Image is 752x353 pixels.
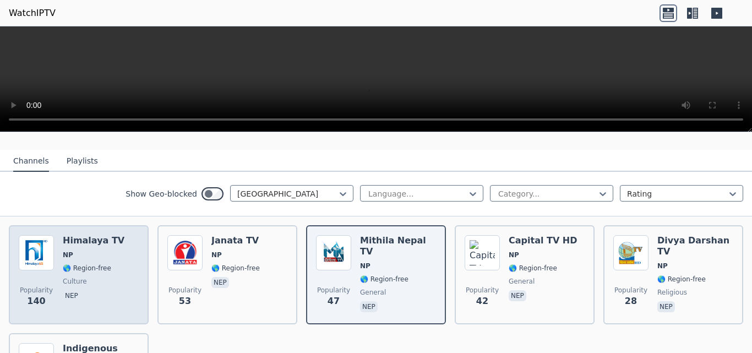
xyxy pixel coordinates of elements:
span: 140 [27,295,45,308]
img: Himalaya TV [19,235,54,270]
span: 🌎 Region-free [509,264,557,273]
span: 🌎 Region-free [63,264,111,273]
button: Channels [13,151,49,172]
p: nep [211,277,229,288]
button: Playlists [67,151,98,172]
span: culture [63,277,87,286]
a: WatchIPTV [9,7,56,20]
span: NP [360,262,370,270]
span: 28 [625,295,637,308]
h6: Mithila Nepal TV [360,235,436,257]
p: nep [509,290,526,301]
span: Popularity [614,286,647,295]
span: 🌎 Region-free [657,275,706,284]
h6: Capital TV HD [509,235,577,246]
span: NP [657,262,668,270]
p: nep [360,301,378,312]
img: Janata TV [167,235,203,270]
span: Popularity [20,286,53,295]
span: general [509,277,535,286]
span: NP [63,251,73,259]
p: nep [657,301,675,312]
h6: Janata TV [211,235,260,246]
span: religious [657,288,687,297]
span: 42 [476,295,488,308]
span: NP [211,251,222,259]
img: Divya Darshan TV [613,235,649,270]
img: Mithila Nepal TV [316,235,351,270]
span: Popularity [168,286,201,295]
span: 🌎 Region-free [360,275,408,284]
span: NP [509,251,519,259]
p: nep [63,290,80,301]
span: general [360,288,386,297]
img: Capital TV HD [465,235,500,270]
span: 47 [328,295,340,308]
span: 53 [179,295,191,308]
label: Show Geo-blocked [126,188,197,199]
h6: Divya Darshan TV [657,235,733,257]
h6: Himalaya TV [63,235,124,246]
span: 🌎 Region-free [211,264,260,273]
span: Popularity [466,286,499,295]
span: Popularity [317,286,350,295]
